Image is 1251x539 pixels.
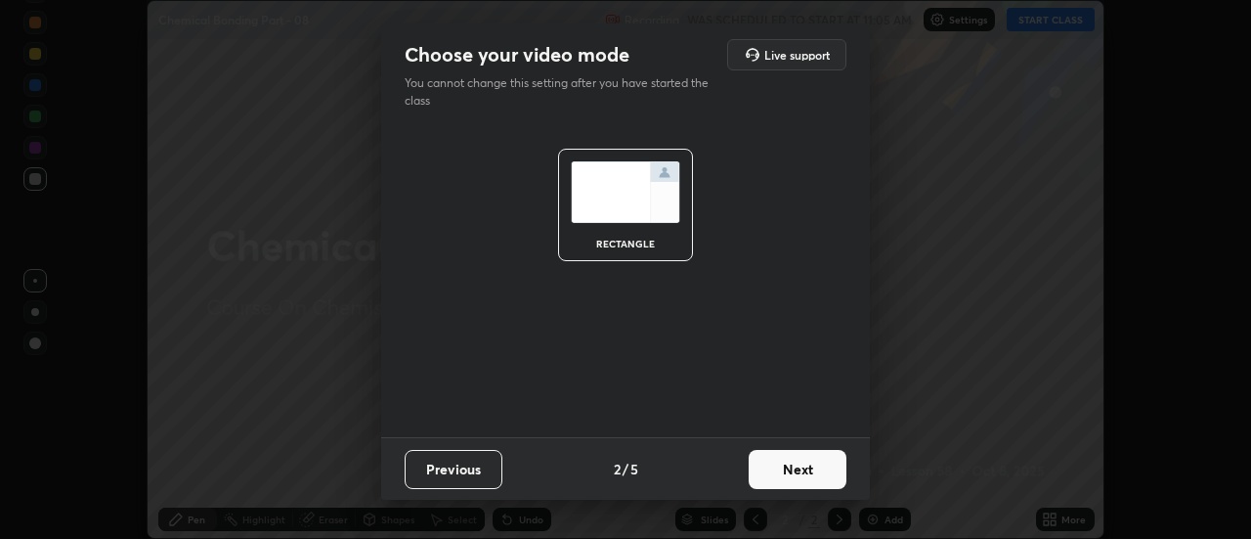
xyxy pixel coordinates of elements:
img: normalScreenIcon.ae25ed63.svg [571,161,680,223]
h4: 2 [614,459,621,479]
button: Previous [405,450,502,489]
h4: / [623,459,628,479]
button: Next [749,450,846,489]
h2: Choose your video mode [405,42,629,67]
div: rectangle [586,239,665,248]
h4: 5 [630,459,638,479]
p: You cannot change this setting after you have started the class [405,74,721,110]
h5: Live support [764,49,830,61]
